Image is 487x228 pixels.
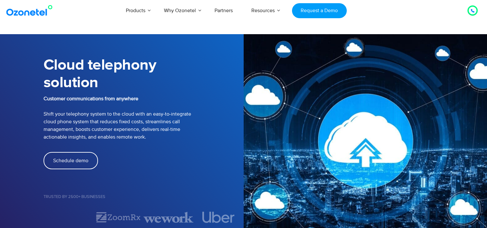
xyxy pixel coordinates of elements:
[44,212,244,223] div: Image Carousel
[292,3,347,18] a: Request a Demo
[44,152,98,169] a: Schedule demo
[44,195,244,199] h5: Trusted by 2500+ Businesses
[202,212,235,223] img: uber.svg
[44,95,244,141] p: Shift your telephony system to the cloud with an easy-to-integrate cloud phone system that reduce...
[44,214,93,221] div: 1 of 7
[193,212,243,223] div: 4 of 7
[44,57,244,92] h1: Cloud telephony solution
[95,212,141,223] img: zoomrx.svg
[53,158,88,163] span: Schedule demo
[143,212,193,223] img: wework.svg
[93,212,143,223] div: 2 of 7
[44,95,138,102] b: Customer communications from anywhere
[143,212,193,223] div: 3 of 7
